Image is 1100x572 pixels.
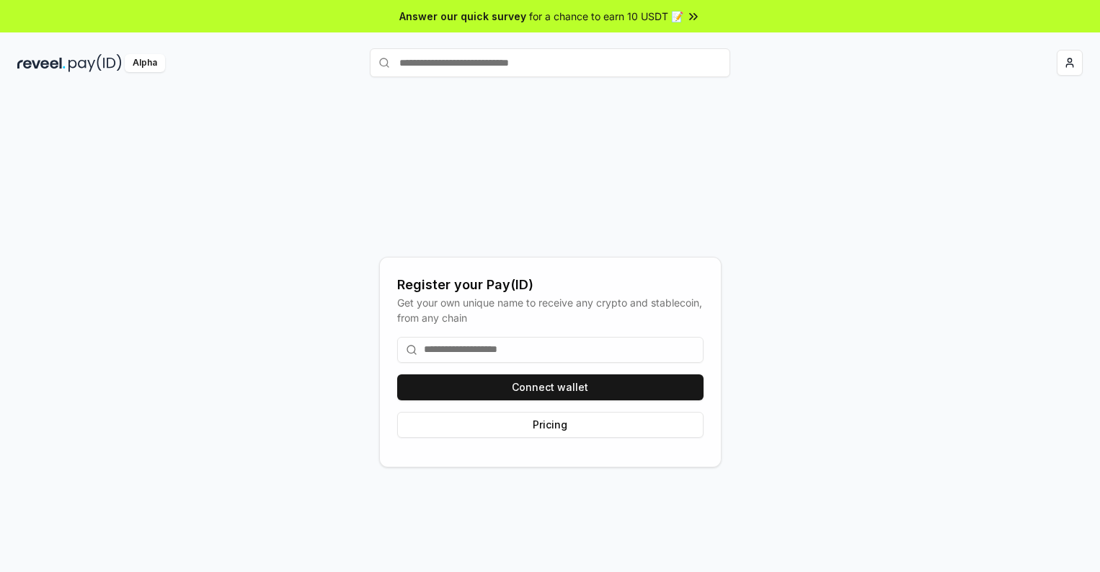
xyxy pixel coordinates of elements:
span: for a chance to earn 10 USDT 📝 [529,9,683,24]
div: Get your own unique name to receive any crypto and stablecoin, from any chain [397,295,704,325]
img: pay_id [68,54,122,72]
span: Answer our quick survey [399,9,526,24]
img: reveel_dark [17,54,66,72]
div: Alpha [125,54,165,72]
button: Pricing [397,412,704,438]
div: Register your Pay(ID) [397,275,704,295]
button: Connect wallet [397,374,704,400]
